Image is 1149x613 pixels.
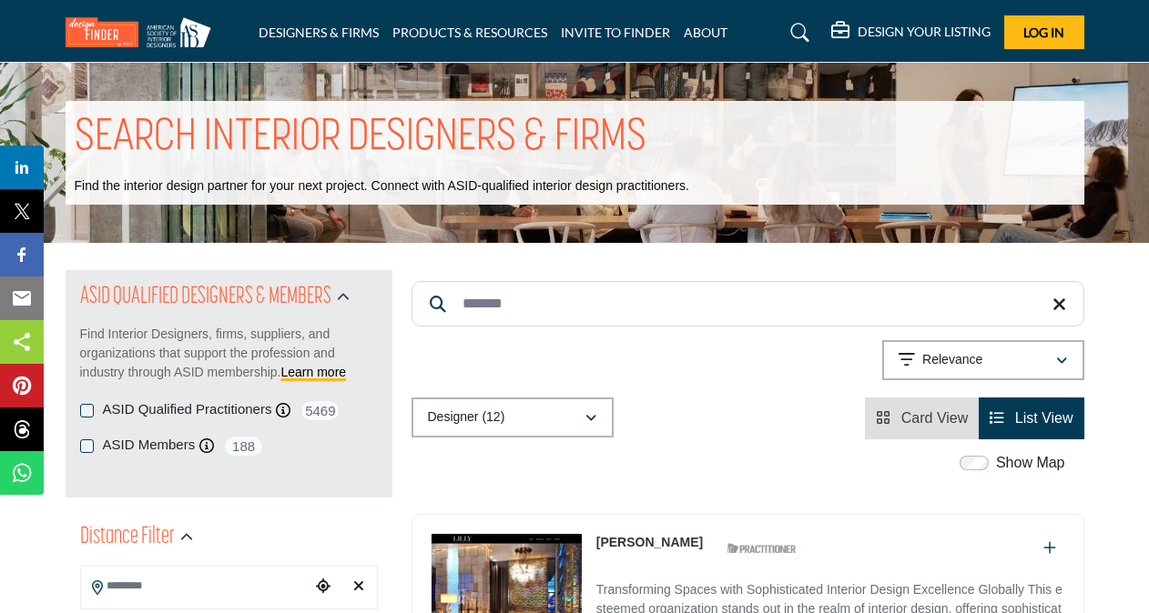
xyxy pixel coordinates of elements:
[979,397,1083,439] li: List View
[684,25,727,40] a: ABOUT
[66,17,220,47] img: Site Logo
[596,533,703,552] p: Donald Lilly
[1043,540,1056,556] a: Add To List
[882,340,1084,380] button: Relevance
[876,410,968,426] a: View Card
[103,435,196,456] label: ASID Members
[412,281,1084,327] input: Search Keyword
[922,351,982,369] p: Relevance
[103,399,272,420] label: ASID Qualified Practitioners
[80,325,378,382] p: Find Interior Designers, firms, suppliers, and organizations that support the profession and indu...
[1015,410,1073,426] span: List View
[561,25,670,40] a: INVITE TO FINDER
[773,18,821,47] a: Search
[75,177,689,196] p: Find the interior design partner for your next project. Connect with ASID-qualified interior desi...
[1023,25,1064,40] span: Log In
[392,25,547,40] a: PRODUCTS & RESOURCES
[223,435,264,457] span: 188
[75,110,646,166] h1: SEARCH INTERIOR DESIGNERS & FIRMS
[80,439,94,453] input: ASID Members checkbox
[596,535,703,549] a: [PERSON_NAME]
[865,397,979,439] li: Card View
[259,25,379,40] a: DESIGNERS & FIRMS
[310,568,336,607] div: Choose your current location
[1004,15,1084,49] button: Log In
[300,399,341,422] span: 5469
[990,410,1073,426] a: View List
[412,397,614,437] button: Designer (12)
[345,568,371,607] div: Clear search location
[81,568,310,604] input: Search Location
[901,410,969,426] span: Card View
[80,521,175,554] h2: Distance Filter
[720,538,802,560] img: ASID Qualified Practitioners Badge Icon
[831,22,991,44] div: DESIGN YOUR LISTING
[428,408,505,427] p: Designer (12)
[80,404,94,417] input: ASID Qualified Practitioners checkbox
[80,281,331,314] h2: ASID QUALIFIED DESIGNERS & MEMBERS
[858,24,991,40] h5: DESIGN YOUR LISTING
[996,452,1065,474] label: Show Map
[281,365,347,379] a: Learn more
